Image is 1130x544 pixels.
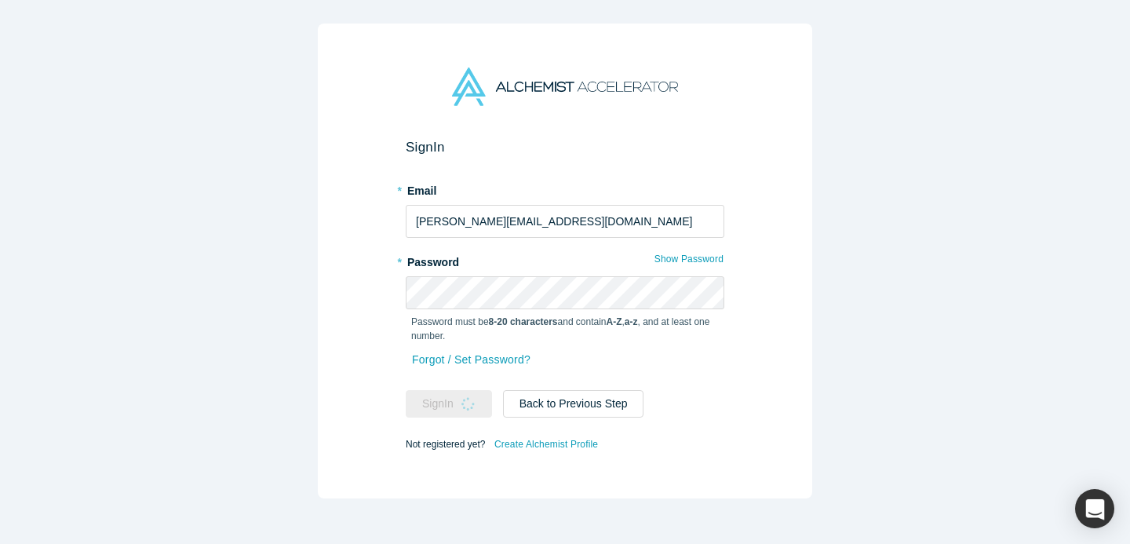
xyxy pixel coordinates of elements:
[411,315,719,343] p: Password must be and contain , , and at least one number.
[452,68,678,106] img: Alchemist Accelerator Logo
[406,177,724,199] label: Email
[406,390,492,418] button: SignIn
[406,439,485,450] span: Not registered yet?
[607,316,622,327] strong: A-Z
[489,316,558,327] strong: 8-20 characters
[406,249,724,271] label: Password
[406,139,724,155] h2: Sign In
[494,434,599,455] a: Create Alchemist Profile
[503,390,644,418] button: Back to Previous Step
[411,346,531,374] a: Forgot / Set Password?
[625,316,638,327] strong: a-z
[654,249,724,269] button: Show Password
